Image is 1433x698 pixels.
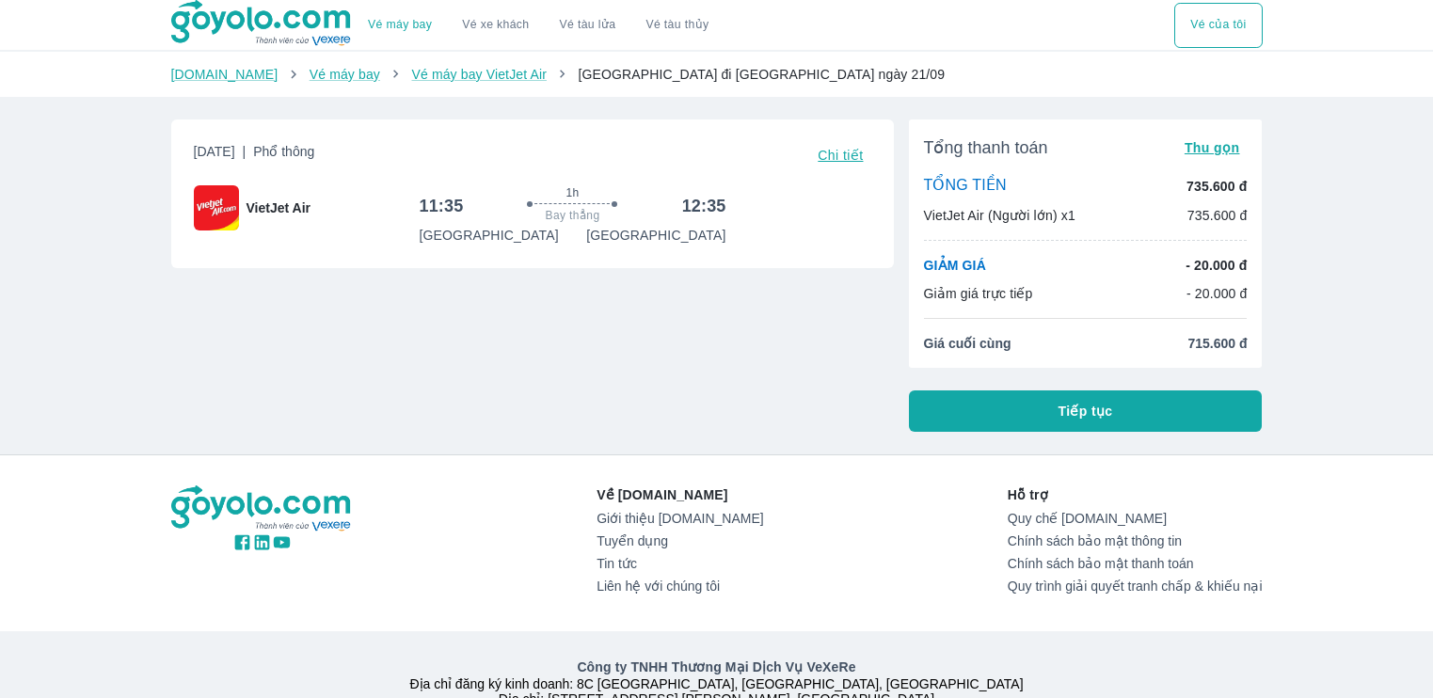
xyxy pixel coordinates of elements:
div: choose transportation mode [353,3,724,48]
a: Vé máy bay [310,67,380,82]
h6: 12:35 [682,195,726,217]
p: Công ty TNHH Thương Mại Dịch Vụ VeXeRe [175,658,1259,676]
p: TỔNG TIỀN [924,176,1007,197]
p: VietJet Air (Người lớn) x1 [924,206,1075,225]
p: [GEOGRAPHIC_DATA] [586,226,725,245]
div: choose transportation mode [1174,3,1262,48]
a: Quy trình giải quyết tranh chấp & khiếu nại [1008,579,1263,594]
a: Tuyển dụng [597,533,763,548]
a: Liên hệ với chúng tôi [597,579,763,594]
p: 735.600 đ [1186,177,1247,196]
span: Bay thẳng [546,208,600,223]
span: Tổng thanh toán [924,136,1048,159]
p: - 20.000 đ [1186,284,1248,303]
span: [GEOGRAPHIC_DATA] đi [GEOGRAPHIC_DATA] ngày 21/09 [578,67,945,82]
a: Vé tàu lửa [545,3,631,48]
a: Chính sách bảo mật thông tin [1008,533,1263,548]
span: Tiếp tục [1059,402,1113,420]
p: GIẢM GIÁ [924,256,986,275]
p: 735.600 đ [1187,206,1248,225]
nav: breadcrumb [171,65,1263,84]
p: Giảm giá trực tiếp [924,284,1033,303]
a: Quy chế [DOMAIN_NAME] [1008,511,1263,526]
a: Tin tức [597,556,763,571]
span: [DATE] [194,142,315,168]
span: Thu gọn [1185,140,1240,155]
p: - 20.000 đ [1186,256,1247,275]
p: Hỗ trợ [1008,485,1263,504]
a: Vé xe khách [462,18,529,32]
button: Thu gọn [1177,135,1248,161]
span: Chi tiết [818,148,863,163]
p: [GEOGRAPHIC_DATA] [419,226,558,245]
span: 715.600 đ [1187,334,1247,353]
span: VietJet Air [247,198,310,217]
button: Tiếp tục [909,390,1263,432]
button: Chi tiết [810,142,870,168]
span: Phổ thông [253,144,314,159]
img: logo [171,485,354,532]
a: Giới thiệu [DOMAIN_NAME] [597,511,763,526]
h6: 11:35 [419,195,463,217]
span: Giá cuối cùng [924,334,1011,353]
button: Vé của tôi [1174,3,1262,48]
span: | [243,144,247,159]
a: Vé máy bay [368,18,432,32]
button: Vé tàu thủy [630,3,724,48]
a: [DOMAIN_NAME] [171,67,279,82]
p: Về [DOMAIN_NAME] [597,485,763,504]
a: Vé máy bay VietJet Air [411,67,546,82]
a: Chính sách bảo mật thanh toán [1008,556,1263,571]
span: 1h [565,185,579,200]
